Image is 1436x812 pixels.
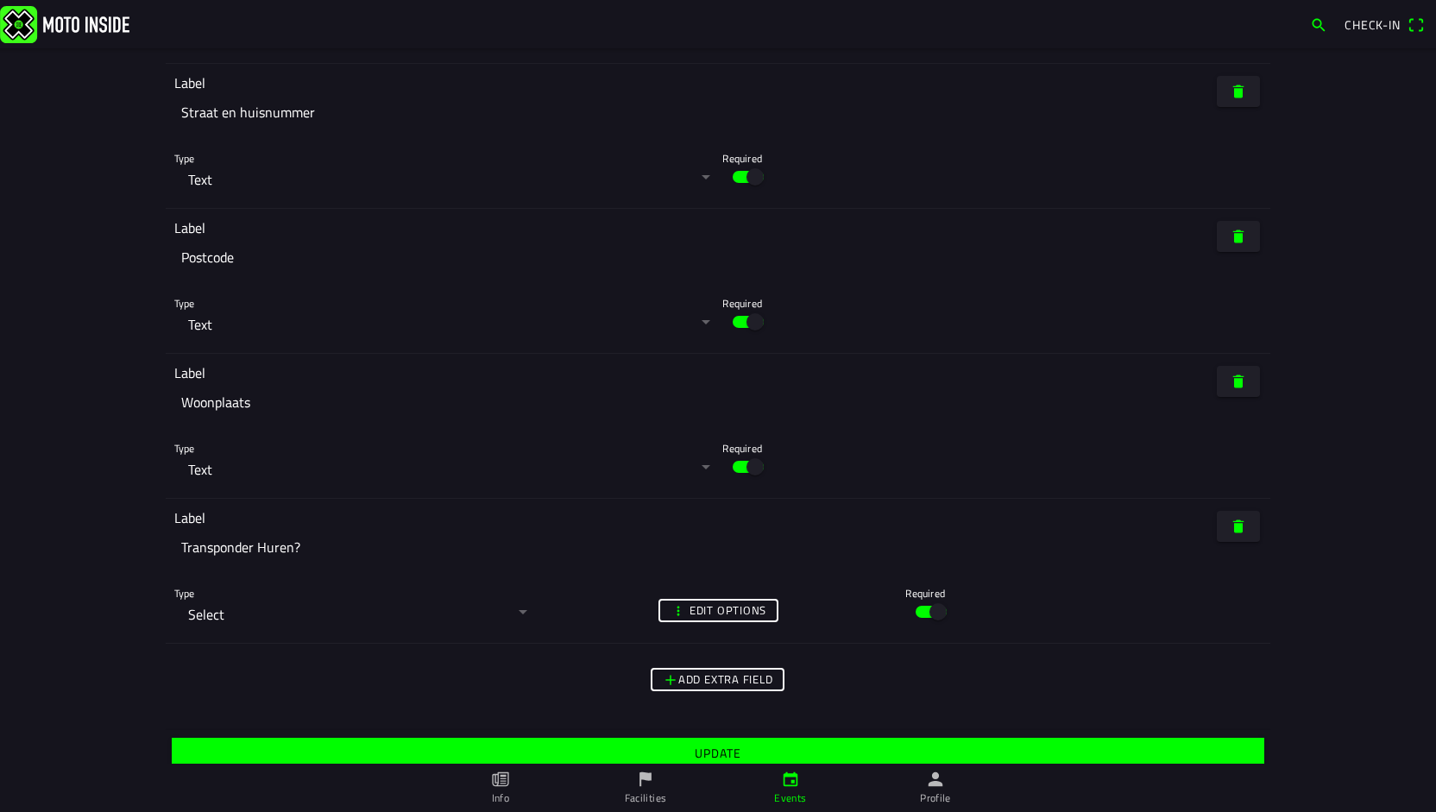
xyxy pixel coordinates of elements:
[174,217,205,238] ion-label: Label
[636,770,655,789] ion-icon: flag
[492,790,509,806] ion-label: Info
[1336,9,1433,39] a: Check-inqr scanner
[174,585,442,601] ion-label: Type
[774,790,806,806] ion-label: Events
[174,93,714,131] input: Enter the name of the field
[174,362,205,383] ion-label: Label
[174,295,579,311] ion-label: Type
[174,72,205,93] ion-label: Label
[722,295,1127,311] ion-label: Required
[491,770,510,789] ion-icon: paper
[722,150,1127,166] ion-label: Required
[781,770,800,789] ion-icon: calendar
[926,770,945,789] ion-icon: person
[174,528,714,566] input: Enter the name of the field
[920,790,951,806] ion-label: Profile
[174,238,714,276] input: Enter the name of the field
[625,790,667,806] ion-label: Facilities
[722,440,1127,456] ion-label: Required
[695,747,740,759] ion-text: Update
[174,440,579,456] ion-label: Type
[1345,16,1401,34] span: Check-in
[174,150,579,166] ion-label: Type
[174,383,714,421] input: Enter the name of the field
[651,668,784,691] ion-button: Add extra field
[1301,9,1336,39] a: search
[174,507,205,528] ion-label: Label
[905,585,1173,601] ion-label: Required
[658,599,778,622] ion-button: Edit options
